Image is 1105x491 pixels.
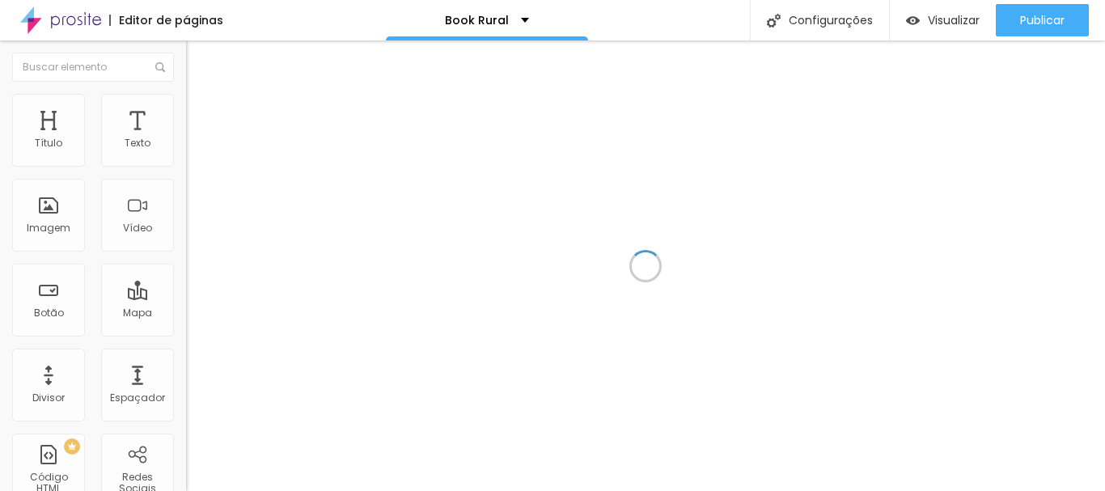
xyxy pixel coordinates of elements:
div: Vídeo [123,222,152,234]
div: Mapa [123,307,152,319]
img: view-1.svg [906,14,920,28]
div: Imagem [27,222,70,234]
div: Botão [34,307,64,319]
img: Icone [155,62,165,72]
button: Visualizar [890,4,996,36]
button: Publicar [996,4,1089,36]
div: Espaçador [110,392,165,404]
div: Divisor [32,392,65,404]
p: Book Rural [445,15,509,26]
span: Visualizar [928,14,980,27]
div: Editor de páginas [109,15,223,26]
div: Texto [125,138,150,149]
span: Publicar [1020,14,1065,27]
input: Buscar elemento [12,53,174,82]
div: Título [35,138,62,149]
img: Icone [767,14,781,28]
